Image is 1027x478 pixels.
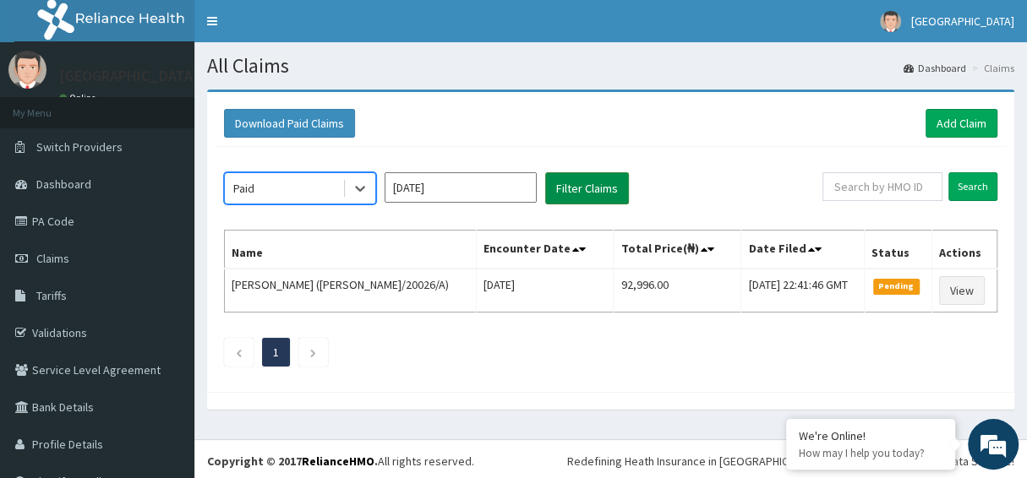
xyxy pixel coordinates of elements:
input: Select Month and Year [385,172,537,203]
h1: All Claims [207,55,1014,77]
p: How may I help you today? [799,446,942,460]
td: [DATE] 22:41:46 GMT [741,269,865,312]
span: Switch Providers [36,139,123,155]
p: [GEOGRAPHIC_DATA] [59,68,199,84]
td: [PERSON_NAME] ([PERSON_NAME]/20026/A) [225,269,477,312]
a: Dashboard [904,61,966,75]
input: Search [948,172,997,201]
span: Pending [873,279,920,294]
th: Name [225,231,477,269]
a: Next page [309,345,317,360]
th: Actions [931,231,997,269]
a: Page 1 is your current page [273,345,279,360]
div: Paid [233,180,254,197]
span: Dashboard [36,177,91,192]
img: User Image [8,51,46,89]
td: 92,996.00 [614,269,741,312]
div: We're Online! [799,428,942,443]
a: Online [59,92,100,104]
strong: Copyright © 2017 . [207,454,378,469]
button: Download Paid Claims [224,109,355,138]
td: [DATE] [476,269,614,312]
span: Claims [36,251,69,266]
img: User Image [880,11,901,32]
span: Tariffs [36,288,67,303]
th: Encounter Date [476,231,614,269]
a: Add Claim [926,109,997,138]
a: RelianceHMO [302,454,374,469]
th: Date Filed [741,231,865,269]
a: View [939,276,985,305]
li: Claims [968,61,1014,75]
a: Previous page [235,345,243,360]
th: Total Price(₦) [614,231,741,269]
button: Filter Claims [545,172,629,204]
th: Status [864,231,931,269]
span: [GEOGRAPHIC_DATA] [911,14,1014,29]
div: Redefining Heath Insurance in [GEOGRAPHIC_DATA] using Telemedicine and Data Science! [567,453,1014,470]
input: Search by HMO ID [822,172,942,201]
